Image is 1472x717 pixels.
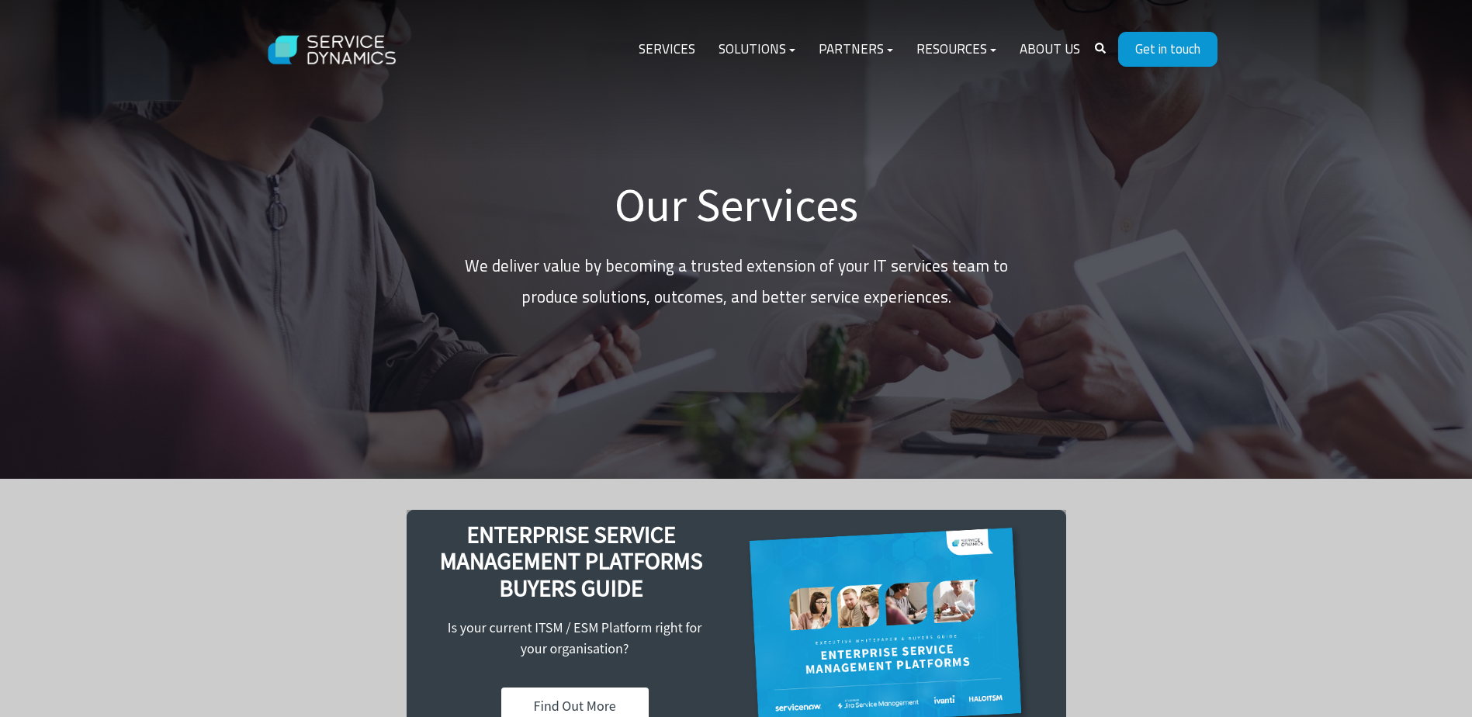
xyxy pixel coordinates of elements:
[707,31,807,68] a: Solutions
[1008,31,1092,68] a: About Us
[465,251,1008,313] p: We deliver value by becoming a trusted extension of your IT services team to produce solutions, o...
[1118,32,1217,67] a: Get in touch
[255,20,410,80] img: Service Dynamics Logo - White
[807,31,905,68] a: Partners
[627,31,1092,68] div: Navigation Menu
[627,31,707,68] a: Services
[905,31,1008,68] a: Resources
[465,177,1008,233] h1: Our Services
